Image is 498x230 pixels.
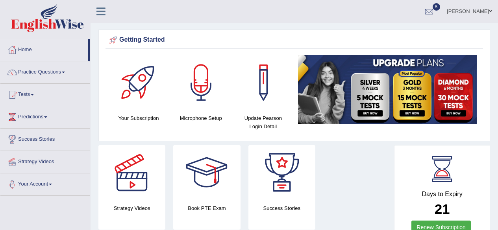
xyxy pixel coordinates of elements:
h4: Days to Expiry [403,191,481,198]
a: Predictions [0,106,90,126]
h4: Update Pearson Login Detail [236,114,290,131]
b: 21 [435,201,450,217]
img: small5.jpg [298,55,477,124]
a: Strategy Videos [0,151,90,171]
h4: Your Subscription [111,114,166,122]
a: Home [0,39,88,59]
h4: Book PTE Exam [173,204,240,212]
span: 5 [433,3,441,11]
h4: Microphone Setup [174,114,228,122]
a: Tests [0,84,90,103]
a: Your Account [0,173,90,193]
div: Getting Started [107,34,481,46]
a: Practice Questions [0,61,90,81]
h4: Strategy Videos [98,204,165,212]
a: Success Stories [0,129,90,148]
h4: Success Stories [248,204,315,212]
